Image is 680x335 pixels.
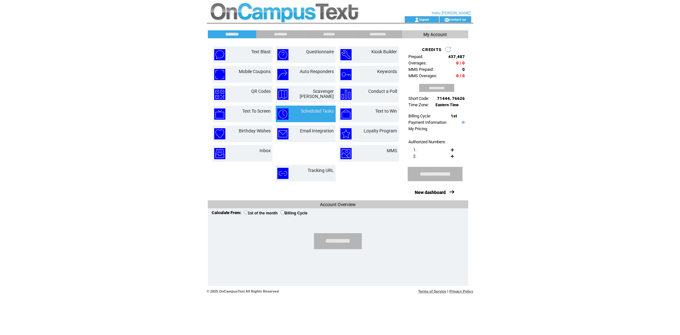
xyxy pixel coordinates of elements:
a: logout [419,17,429,21]
a: Privacy Policy [450,289,473,293]
a: QR Codes [252,89,271,94]
a: Terms of Service [418,289,446,293]
img: tracking-url.png [277,168,289,179]
span: © 2025 OnCampusText All Rights Reserved [207,289,279,293]
span: CREDITS [422,47,442,52]
span: | [447,289,448,293]
span: Prepaid: [409,54,423,59]
img: birthday-wishes.png [214,128,225,139]
a: Loyalty Program [364,128,397,133]
span: Calculate From: [212,210,242,215]
a: Scheduled Tasks [301,108,334,114]
span: 0 [463,67,465,72]
a: Scavenger [PERSON_NAME] [300,89,334,99]
img: scheduled-tasks.png [277,108,289,120]
span: Overages: [409,61,427,65]
a: MMS [387,148,397,153]
a: Conduct a Poll [369,89,397,94]
img: contact_us_icon.gif [444,17,449,22]
span: Eastern Time [436,103,459,107]
span: 437,487 [449,54,465,59]
span: 0 / 0 [457,61,465,65]
img: kiosk-builder.png [340,49,352,60]
a: Questionnaire [306,49,334,54]
img: text-blast.png [214,49,225,60]
span: 1st [451,114,457,118]
a: Text to Win [376,108,397,114]
img: inbox.png [214,148,225,159]
span: 71444, 76626 [437,96,465,101]
a: Text Blast [252,49,271,54]
img: loyalty-program.png [340,128,352,139]
a: Keywords [377,69,397,74]
img: scavenger-hunt.png [277,89,289,100]
span: Authorized Numbers: [409,139,446,144]
a: My Pricing [409,126,428,131]
span: My Account [423,32,447,37]
a: Payment Information [409,120,447,125]
a: contact us [449,17,466,21]
img: questionnaire.png [277,49,289,60]
span: Account Overview [320,202,356,207]
span: 1. [413,147,417,152]
img: qr-codes.png [214,89,225,100]
span: Hello [PERSON_NAME] [432,11,471,15]
a: Email Integration [300,128,334,133]
a: Tracking URL [308,168,334,173]
a: Mobile Coupons [239,69,271,74]
a: Birthday Wishes [239,128,271,133]
span: MMS Overages: [409,73,437,78]
span: Time Zone: [409,102,429,107]
img: email-integration.png [277,128,289,139]
span: 2. [413,154,417,159]
a: Auto Responders [300,69,334,74]
input: 1st of the month [244,210,248,214]
input: Billing Cycle [281,210,285,214]
label: Billing Cycle [281,211,308,215]
img: text-to-screen.png [214,108,225,120]
img: conduct-a-poll.png [340,89,352,100]
span: MMS Prepaid: [409,67,434,72]
img: mms.png [340,148,352,159]
img: auto-responders.png [277,69,289,80]
span: Billing Cycle: [409,114,431,118]
img: account_icon.gif [414,17,419,22]
span: Short Code: [409,96,429,101]
img: text-to-win.png [340,108,352,120]
img: keywords.png [340,69,352,80]
a: New dashboard [415,190,446,195]
span: 0 / 0 [457,73,465,78]
img: help.gif [460,121,465,124]
a: Text To Screen [243,108,271,114]
label: 1st of the month [244,211,278,215]
img: mobile-coupons.png [214,69,225,80]
a: Kiosk Builder [372,49,397,54]
a: Inbox [260,148,271,153]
